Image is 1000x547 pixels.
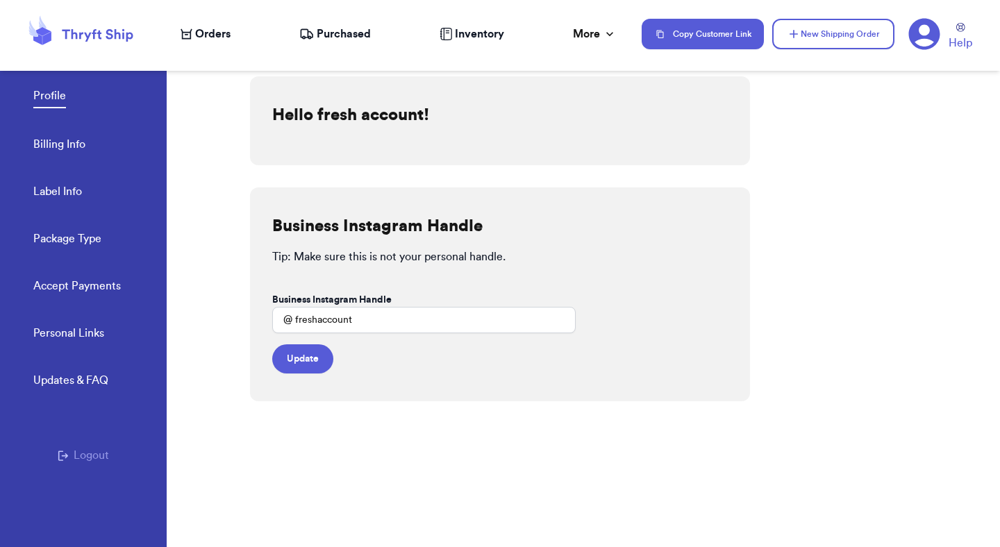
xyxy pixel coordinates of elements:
a: Orders [181,26,231,42]
p: Tip: Make sure this is not your personal handle. [272,249,728,265]
div: Updates & FAQ [33,372,108,389]
button: Copy Customer Link [642,19,764,49]
div: @ [272,307,292,333]
a: Label Info [33,183,82,203]
button: Update [272,344,333,373]
label: Business Instagram Handle [272,293,392,307]
button: Logout [58,447,109,464]
a: Profile [33,87,66,108]
a: Purchased [299,26,371,42]
a: Personal Links [33,325,104,344]
h2: Hello fresh account! [272,104,429,126]
a: Accept Payments [33,278,121,297]
a: Updates & FAQ [33,372,108,392]
div: More [573,26,617,42]
span: Orders [195,26,231,42]
button: New Shipping Order [772,19,894,49]
h2: Business Instagram Handle [272,215,483,237]
a: Billing Info [33,136,85,155]
span: Inventory [455,26,504,42]
a: Help [949,23,972,51]
a: Package Type [33,230,101,250]
span: Help [949,35,972,51]
span: Purchased [317,26,371,42]
a: Inventory [440,26,504,42]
